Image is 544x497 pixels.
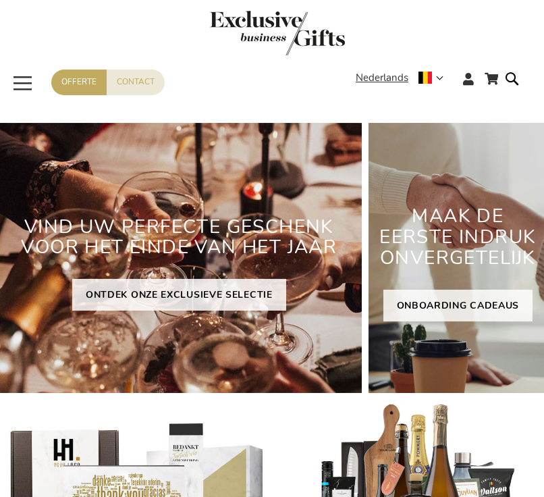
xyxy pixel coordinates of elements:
[72,279,286,311] a: ONTDEK ONZE EXCLUSIEVE SELECTIE
[356,70,408,86] span: Nederlands
[383,290,533,321] a: ONBOARDING CADEAUS
[11,11,544,59] a: store logo
[107,70,165,95] a: Contact
[51,70,107,95] a: Offerte
[210,11,345,55] img: Exclusive Business gifts logo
